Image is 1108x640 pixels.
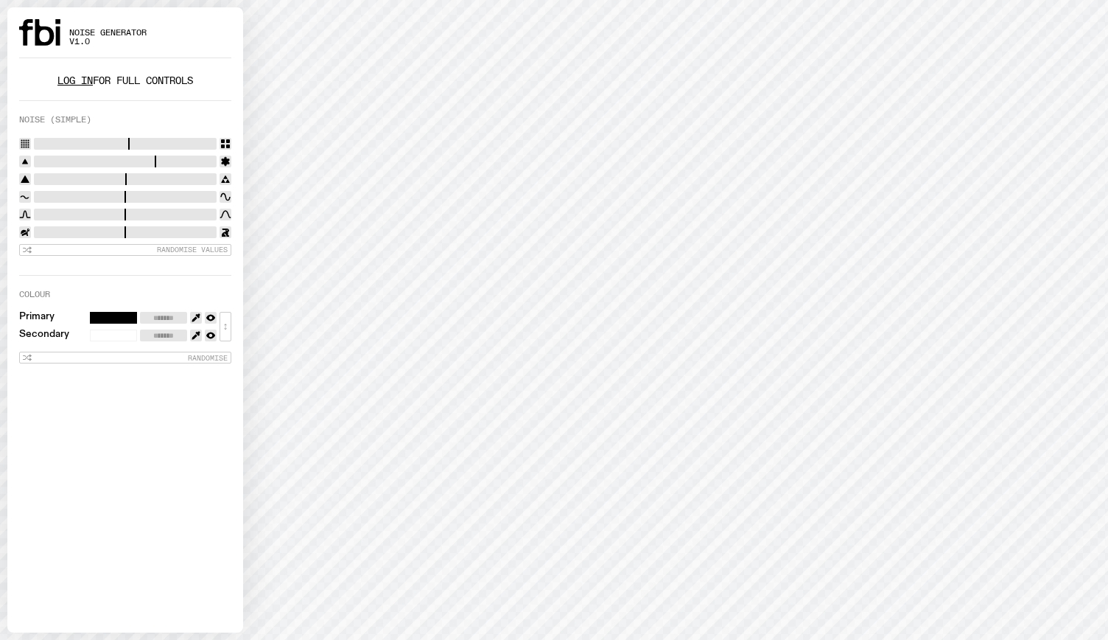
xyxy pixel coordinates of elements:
[188,354,228,362] span: Randomise
[157,246,228,254] span: Randomise Values
[19,116,91,124] label: Noise (Simple)
[69,29,147,37] span: Noise Generator
[69,38,147,46] span: v1.0
[19,330,69,341] label: Secondary
[19,244,231,256] button: Randomise Values
[19,312,55,324] label: Primary
[220,312,231,341] button: ↕
[19,76,231,86] p: for full controls
[19,291,50,299] label: Colour
[57,74,93,88] a: Log in
[19,352,231,364] button: Randomise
